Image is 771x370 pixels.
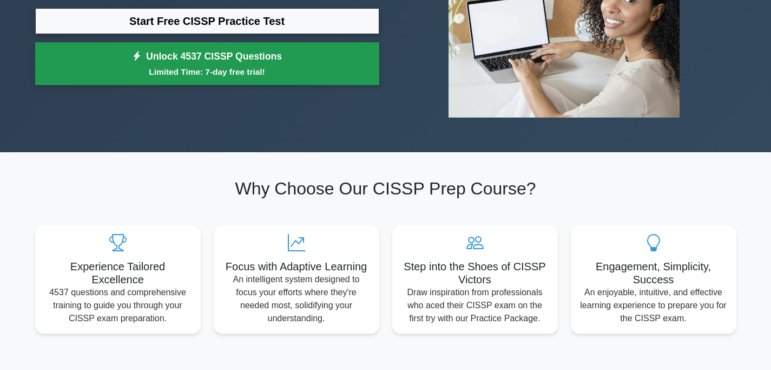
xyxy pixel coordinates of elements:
p: An intelligent system designed to focus your efforts where they're needed most, solidifying your ... [222,273,371,325]
p: Draw inspiration from professionals who aced their CISSP exam on the first try with our Practice ... [401,286,549,325]
h5: Engagement, Simplicity, Success [579,260,728,286]
small: Limited Time: 7-day free trial! [49,66,366,78]
h2: Why Choose Our CISSP Prep Course? [35,178,736,199]
h5: Step into the Shoes of CISSP Victors [401,260,549,286]
p: An enjoyable, intuitive, and effective learning experience to prepare you for the CISSP exam. [579,286,728,325]
a: Unlock 4537 CISSP QuestionsLimited Time: 7-day free trial! [35,42,379,86]
h5: Experience Tailored Excellence [44,260,192,286]
a: Start Free CISSP Practice Test [35,8,379,34]
h5: Focus with Adaptive Learning [222,260,371,273]
p: 4537 questions and comprehensive training to guide you through your CISSP exam preparation. [44,286,192,325]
